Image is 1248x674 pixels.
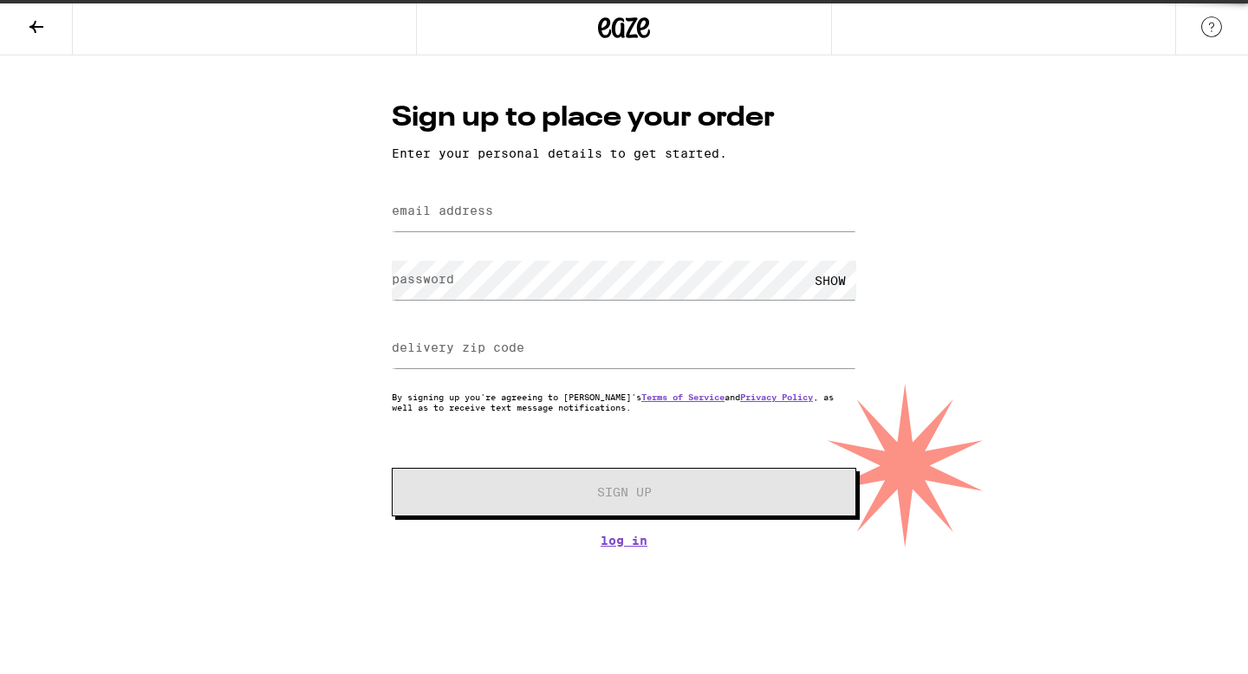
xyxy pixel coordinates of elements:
[392,99,856,138] h1: Sign up to place your order
[597,486,652,498] span: Sign Up
[641,392,725,402] a: Terms of Service
[392,272,454,286] label: password
[392,329,856,368] input: delivery zip code
[804,261,856,300] div: SHOW
[392,468,856,516] button: Sign Up
[392,340,524,354] label: delivery zip code
[392,392,856,412] p: By signing up you're agreeing to [PERSON_NAME]'s and , as well as to receive text message notific...
[392,534,856,548] a: Log In
[392,146,856,160] p: Enter your personal details to get started.
[740,392,813,402] a: Privacy Policy
[392,192,856,231] input: email address
[392,204,493,217] label: email address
